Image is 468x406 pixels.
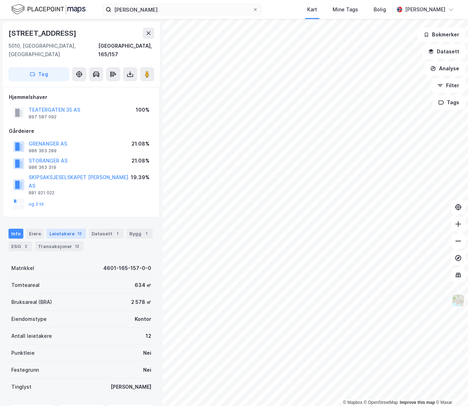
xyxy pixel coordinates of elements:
div: [PERSON_NAME] [111,383,151,391]
div: 19.39% [131,173,150,182]
div: Tomteareal [11,281,40,289]
div: 1 [114,230,121,237]
div: 634 ㎡ [135,281,151,289]
button: Tag [8,67,69,81]
div: Mine Tags [333,5,358,14]
div: 12 [146,332,151,340]
div: Transaksjoner [35,241,83,251]
div: Gårdeiere [9,127,154,135]
iframe: Chat Widget [433,372,468,406]
div: Matrikkel [11,264,34,272]
div: Datasett [89,229,124,239]
div: Leietakere [47,229,86,239]
div: Festegrunn [11,366,39,374]
div: Info [8,229,23,239]
div: [PERSON_NAME] [405,5,445,14]
div: [STREET_ADDRESS] [8,28,78,39]
div: Kontor [135,315,151,323]
div: [GEOGRAPHIC_DATA], 165/157 [98,42,154,59]
div: 5010, [GEOGRAPHIC_DATA], [GEOGRAPHIC_DATA] [8,42,98,59]
div: 986 363 319 [29,165,56,170]
div: 2 [22,243,29,250]
div: 4601-165-157-0-0 [103,264,151,272]
div: 897 587 092 [29,114,57,120]
div: Nei [143,366,151,374]
img: Z [451,294,465,307]
div: 21.08% [131,140,150,148]
button: Bokmerker [417,28,465,42]
div: Bygg [127,229,153,239]
div: Tinglyst [11,383,31,391]
img: logo.f888ab2527a4732fd821a326f86c7f29.svg [11,3,86,16]
button: Datasett [422,45,465,59]
div: 21.08% [131,157,150,165]
div: 2 578 ㎡ [131,298,151,306]
button: Analyse [424,61,465,76]
div: Eiere [26,229,44,239]
a: OpenStreetMap [364,400,398,405]
input: Søk på adresse, matrikkel, gårdeiere, leietakere eller personer [111,4,252,15]
div: 986 363 289 [29,148,57,154]
div: 100% [136,106,150,114]
div: Kart [307,5,317,14]
a: Mapbox [343,400,362,405]
button: Filter [431,78,465,93]
div: Antall leietakere [11,332,52,340]
div: Bolig [374,5,386,14]
div: 12 [76,230,83,237]
div: 12 [74,243,81,250]
div: Bruksareal (BRA) [11,298,52,306]
a: Improve this map [400,400,435,405]
div: 1 [143,230,150,237]
div: 881 921 022 [29,190,54,196]
button: Tags [432,95,465,110]
div: Nei [143,349,151,357]
div: ESG [8,241,32,251]
div: Punktleie [11,349,35,357]
div: Eiendomstype [11,315,47,323]
div: Hjemmelshaver [9,93,154,101]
